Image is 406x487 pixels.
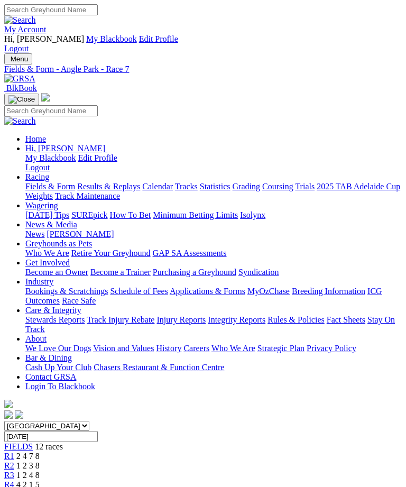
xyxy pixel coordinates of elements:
a: Cash Up Your Club [25,363,91,372]
a: Grading [233,182,260,191]
div: Bar & Dining [25,363,402,372]
img: logo-grsa-white.png [4,400,13,408]
a: ICG Outcomes [25,287,382,305]
a: Edit Profile [139,34,178,43]
a: Trials [295,182,315,191]
a: Breeding Information [292,287,365,296]
a: R2 [4,461,14,470]
img: twitter.svg [15,410,23,419]
a: Get Involved [25,258,70,267]
img: facebook.svg [4,410,13,419]
div: Greyhounds as Pets [25,249,402,258]
a: Home [25,134,46,143]
a: R3 [4,471,14,480]
a: FIELDS [4,442,33,451]
a: MyOzChase [247,287,290,296]
a: Bookings & Scratchings [25,287,108,296]
a: About [25,334,47,343]
a: Retire Your Greyhound [71,249,151,258]
a: BlkBook [4,84,37,93]
img: Search [4,116,36,126]
a: Logout [25,163,50,172]
a: History [156,344,181,353]
span: 12 races [35,442,63,451]
a: Who We Are [211,344,255,353]
img: GRSA [4,74,35,84]
a: News & Media [25,220,77,229]
a: Track Maintenance [55,191,120,200]
a: Fields & Form - Angle Park - Race 7 [4,65,402,74]
a: Tracks [175,182,198,191]
a: Schedule of Fees [110,287,168,296]
a: Hi, [PERSON_NAME] [25,144,107,153]
a: Purchasing a Greyhound [153,268,236,277]
span: 1 2 4 8 [16,471,40,480]
a: Syndication [238,268,279,277]
div: Industry [25,287,402,306]
span: 2 4 7 8 [16,452,40,461]
a: Bar & Dining [25,353,72,362]
a: My Account [4,25,47,34]
a: [PERSON_NAME] [47,229,114,238]
a: Statistics [200,182,230,191]
a: Wagering [25,201,58,210]
a: Strategic Plan [257,344,304,353]
img: Close [8,95,35,104]
a: Edit Profile [78,153,117,162]
img: logo-grsa-white.png [41,93,50,102]
span: BlkBook [6,84,37,93]
a: Rules & Policies [267,315,325,324]
a: Contact GRSA [25,372,76,381]
div: Racing [25,182,402,201]
div: About [25,344,402,353]
a: Greyhounds as Pets [25,239,92,248]
a: Who We Are [25,249,69,258]
a: Become an Owner [25,268,88,277]
a: Applications & Forms [170,287,245,296]
a: Track Injury Rebate [87,315,154,324]
a: Fact Sheets [327,315,365,324]
button: Toggle navigation [4,94,39,105]
a: Coursing [262,182,293,191]
a: R1 [4,452,14,461]
a: Weights [25,191,53,200]
a: Care & Integrity [25,306,81,315]
div: News & Media [25,229,402,239]
a: Minimum Betting Limits [153,210,238,219]
a: News [25,229,44,238]
a: Injury Reports [156,315,206,324]
a: Race Safe [62,296,96,305]
input: Search [4,105,98,116]
a: How To Bet [110,210,151,219]
div: Wagering [25,210,402,220]
button: Toggle navigation [4,53,32,65]
div: Care & Integrity [25,315,402,334]
div: My Account [4,34,402,53]
div: Hi, [PERSON_NAME] [25,153,402,172]
a: We Love Our Dogs [25,344,91,353]
a: Stewards Reports [25,315,85,324]
a: Isolynx [240,210,265,219]
a: Fields & Form [25,182,75,191]
input: Search [4,4,98,15]
span: Hi, [PERSON_NAME] [4,34,84,43]
a: GAP SA Assessments [153,249,227,258]
img: Search [4,15,36,25]
a: Vision and Values [93,344,154,353]
div: Get Involved [25,268,402,277]
a: Integrity Reports [208,315,265,324]
a: Stay On Track [25,315,395,334]
a: My Blackbook [86,34,137,43]
a: Chasers Restaurant & Function Centre [94,363,224,372]
a: Login To Blackbook [25,382,95,391]
a: Industry [25,277,53,286]
span: Menu [11,55,28,63]
input: Select date [4,431,98,442]
a: My Blackbook [25,153,76,162]
a: [DATE] Tips [25,210,69,219]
